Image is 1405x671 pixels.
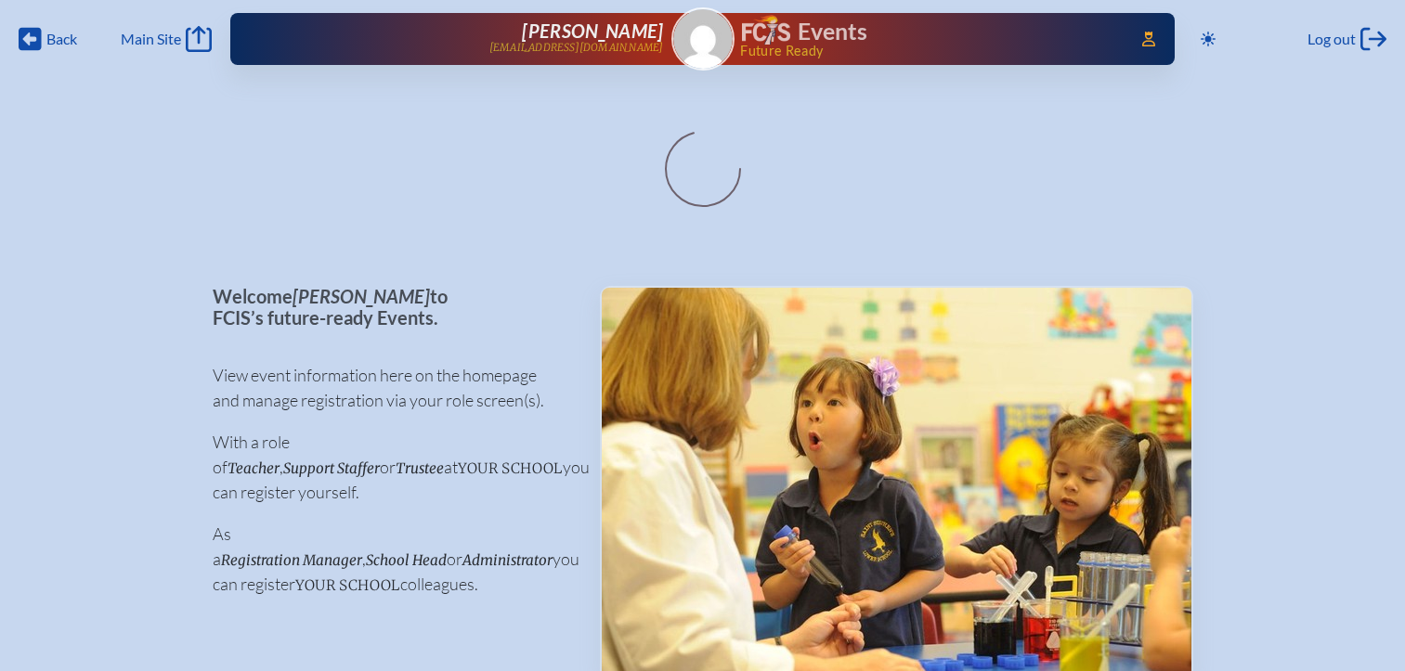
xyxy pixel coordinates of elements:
[673,9,733,69] img: Gravatar
[671,7,735,71] a: Gravatar
[290,20,663,58] a: [PERSON_NAME][EMAIL_ADDRESS][DOMAIN_NAME]
[396,459,444,477] span: Trustee
[742,15,1115,58] div: FCIS Events — Future ready
[221,551,362,569] span: Registration Manager
[366,551,447,569] span: School Head
[522,19,663,42] span: [PERSON_NAME]
[121,26,212,52] a: Main Site
[295,576,400,594] span: your school
[489,42,664,54] p: [EMAIL_ADDRESS][DOMAIN_NAME]
[458,459,563,477] span: your school
[121,30,181,48] span: Main Site
[283,459,380,477] span: Support Staffer
[228,459,280,477] span: Teacher
[293,285,430,307] span: [PERSON_NAME]
[740,45,1114,58] span: Future Ready
[462,551,553,569] span: Administrator
[213,363,570,413] p: View event information here on the homepage and manage registration via your role screen(s).
[213,430,570,505] p: With a role of , or at you can register yourself.
[46,30,77,48] span: Back
[213,522,570,597] p: As a , or you can register colleagues.
[213,286,570,328] p: Welcome to FCIS’s future-ready Events.
[1307,30,1356,48] span: Log out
